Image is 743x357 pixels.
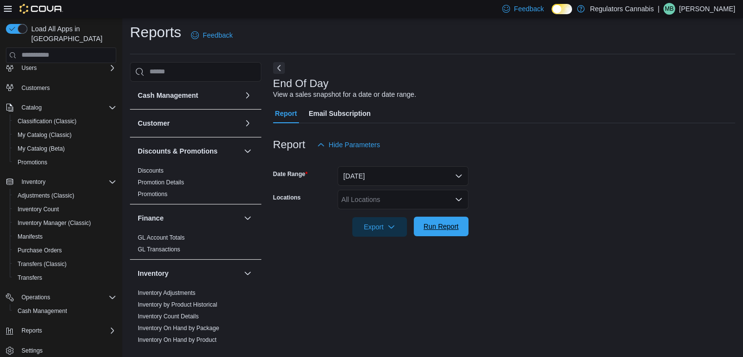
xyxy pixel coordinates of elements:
[18,158,47,166] span: Promotions
[138,179,184,186] a: Promotion Details
[2,61,120,75] button: Users
[18,291,54,303] button: Operations
[18,176,49,188] button: Inventory
[187,25,236,45] a: Feedback
[138,118,240,128] button: Customer
[138,167,164,174] a: Discounts
[590,3,654,15] p: Regulators Cannabis
[18,82,54,94] a: Customers
[14,231,46,243] a: Manifests
[138,213,240,223] button: Finance
[273,194,301,201] label: Locations
[203,30,233,40] span: Feedback
[18,102,116,113] span: Catalog
[424,222,459,231] span: Run Report
[18,62,116,74] span: Users
[14,245,66,256] a: Purchase Orders
[138,213,164,223] h3: Finance
[242,89,254,101] button: Cash Management
[14,203,63,215] a: Inventory Count
[14,129,116,141] span: My Catalog (Classic)
[14,143,69,155] a: My Catalog (Beta)
[10,156,120,169] button: Promotions
[14,305,116,317] span: Cash Management
[338,166,468,186] button: [DATE]
[2,175,120,189] button: Inventory
[18,345,46,357] a: Settings
[273,78,329,89] h3: End Of Day
[18,102,45,113] button: Catalog
[329,140,380,150] span: Hide Parameters
[21,84,50,92] span: Customers
[14,129,76,141] a: My Catalog (Classic)
[242,145,254,157] button: Discounts & Promotions
[18,62,41,74] button: Users
[2,81,120,95] button: Customers
[2,324,120,337] button: Reports
[14,203,116,215] span: Inventory Count
[14,156,51,168] a: Promotions
[242,117,254,129] button: Customer
[138,118,170,128] h3: Customer
[455,196,463,203] button: Open list of options
[414,217,468,236] button: Run Report
[18,260,66,268] span: Transfers (Classic)
[21,178,45,186] span: Inventory
[10,257,120,271] button: Transfers (Classic)
[18,291,116,303] span: Operations
[14,272,46,284] a: Transfers
[658,3,659,15] p: |
[138,290,195,296] a: Inventory Adjustments
[14,143,116,155] span: My Catalog (Beta)
[14,115,81,127] a: Classification (Classic)
[18,205,59,213] span: Inventory Count
[18,82,116,94] span: Customers
[138,289,195,297] span: Inventory Adjustments
[273,62,285,74] button: Next
[14,245,116,256] span: Purchase Orders
[21,293,50,301] span: Operations
[18,117,77,125] span: Classification (Classic)
[14,190,78,201] a: Adjustments (Classic)
[273,139,305,151] h3: Report
[14,217,95,229] a: Inventory Manager (Classic)
[10,189,120,202] button: Adjustments (Classic)
[138,90,240,100] button: Cash Management
[138,178,184,186] span: Promotion Details
[18,325,116,336] span: Reports
[663,3,675,15] div: Mike Biron
[27,24,116,44] span: Load All Apps in [GEOGRAPHIC_DATA]
[138,234,185,242] span: GL Account Totals
[138,146,217,156] h3: Discounts & Promotions
[138,324,219,332] span: Inventory On Hand by Package
[10,271,120,285] button: Transfers
[130,232,261,259] div: Finance
[242,212,254,224] button: Finance
[10,128,120,142] button: My Catalog (Classic)
[679,3,735,15] p: [PERSON_NAME]
[10,142,120,156] button: My Catalog (Beta)
[138,313,199,320] a: Inventory Count Details
[275,104,297,123] span: Report
[514,4,544,14] span: Feedback
[10,244,120,257] button: Purchase Orders
[14,156,116,168] span: Promotions
[18,246,62,254] span: Purchase Orders
[138,348,197,355] a: Inventory Transactions
[10,230,120,244] button: Manifests
[138,301,217,309] span: Inventory by Product Historical
[10,216,120,230] button: Inventory Manager (Classic)
[18,219,91,227] span: Inventory Manager (Classic)
[138,190,168,198] span: Promotions
[14,190,116,201] span: Adjustments (Classic)
[21,64,37,72] span: Users
[138,146,240,156] button: Discounts & Promotions
[665,3,674,15] span: MB
[138,336,216,343] a: Inventory On Hand by Product
[14,305,71,317] a: Cash Management
[18,233,42,241] span: Manifests
[273,89,416,100] div: View a sales snapshot for a date or date range.
[18,176,116,188] span: Inventory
